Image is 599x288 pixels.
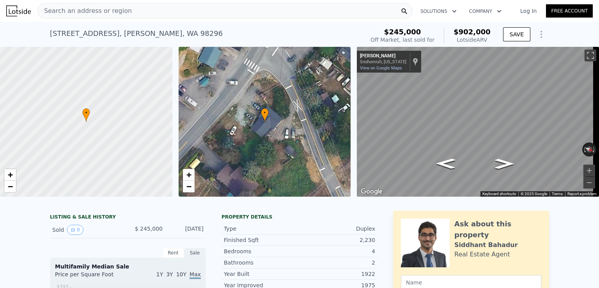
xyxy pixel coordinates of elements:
[359,187,385,197] a: Open this area in Google Maps (opens a new window)
[224,247,299,255] div: Bedrooms
[166,271,173,277] span: 3Y
[224,225,299,233] div: Type
[261,109,269,116] span: •
[135,226,163,232] span: $ 245,000
[360,59,406,64] div: Snohomish, [US_STATE]
[592,142,597,156] button: Rotate clockwise
[184,248,206,258] div: Sale
[55,270,128,283] div: Price per Square Foot
[546,4,593,18] a: Free Account
[454,28,491,36] span: $902,000
[299,236,375,244] div: 2,230
[454,240,518,250] div: Siddhant Bahadur
[224,236,299,244] div: Finished Sqft
[357,47,599,197] div: Map
[50,214,206,222] div: LISTING & SALE HISTORY
[190,271,201,279] span: Max
[299,259,375,267] div: 2
[359,187,385,197] img: Google
[463,4,508,18] button: Company
[503,27,530,41] button: SAVE
[299,270,375,278] div: 1922
[357,47,599,197] div: Street View
[176,271,186,277] span: 10Y
[38,6,132,16] span: Search an address or region
[156,271,163,277] span: 1Y
[360,53,406,59] div: [PERSON_NAME]
[582,144,597,155] button: Reset the view
[533,27,549,42] button: Show Options
[299,225,375,233] div: Duplex
[8,170,13,180] span: +
[552,192,563,196] a: Terms (opens in new tab)
[50,28,223,39] div: [STREET_ADDRESS] , [PERSON_NAME] , WA 98296
[583,177,595,188] button: Zoom out
[521,192,547,196] span: © 2025 Google
[370,36,434,44] div: Off Market, last sold for
[384,28,421,36] span: $245,000
[169,225,204,235] div: [DATE]
[567,192,597,196] a: Report a problem
[428,156,464,171] path: Go South, Elliott Rd
[6,5,31,16] img: Lotside
[511,7,546,15] a: Log In
[261,108,269,122] div: •
[585,50,596,61] button: Toggle fullscreen view
[582,142,587,156] button: Rotate counterclockwise
[222,214,377,220] div: Property details
[186,170,191,180] span: +
[299,247,375,255] div: 4
[4,181,16,192] a: Zoom out
[183,181,195,192] a: Zoom out
[414,4,463,18] button: Solutions
[413,57,418,66] a: Show location on map
[162,248,184,258] div: Rent
[454,219,541,240] div: Ask about this property
[454,36,491,44] div: Lotside ARV
[82,108,90,122] div: •
[360,66,402,71] a: View on Google Maps
[52,225,122,235] div: Sold
[224,259,299,267] div: Bathrooms
[183,169,195,181] a: Zoom in
[224,270,299,278] div: Year Built
[487,156,522,171] path: Go Northwest, Elliott Rd
[55,263,201,270] div: Multifamily Median Sale
[482,191,516,197] button: Keyboard shortcuts
[8,181,13,191] span: −
[186,181,191,191] span: −
[82,109,90,116] span: •
[583,165,595,176] button: Zoom in
[454,250,510,259] div: Real Estate Agent
[4,169,16,181] a: Zoom in
[67,225,83,235] button: View historical data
